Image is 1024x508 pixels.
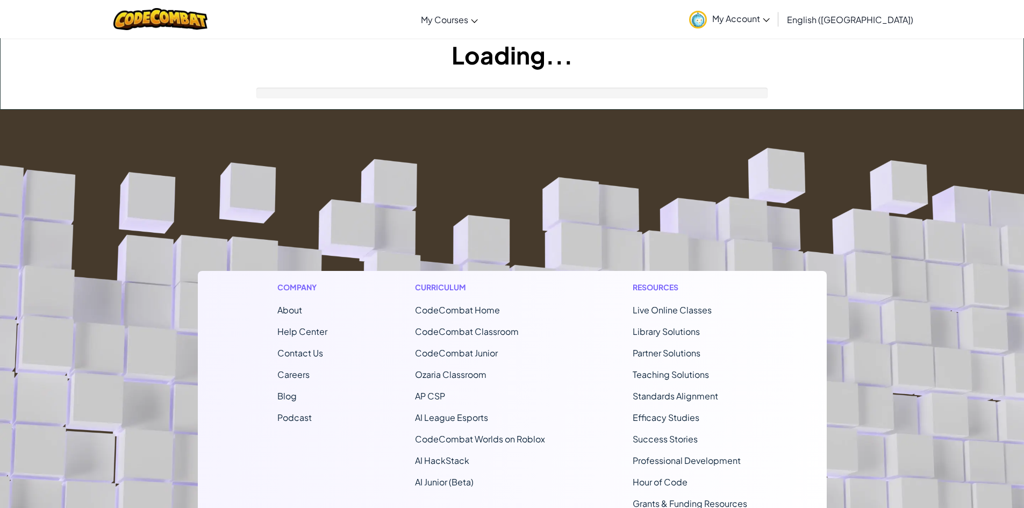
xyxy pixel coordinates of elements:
a: Help Center [277,326,327,337]
a: Partner Solutions [633,347,700,359]
h1: Resources [633,282,747,293]
a: CodeCombat Worlds on Roblox [415,433,545,445]
a: Success Stories [633,433,698,445]
a: Careers [277,369,310,380]
a: About [277,304,302,316]
a: AP CSP [415,390,445,402]
span: My Courses [421,14,468,25]
a: Blog [277,390,297,402]
a: Live Online Classes [633,304,712,316]
a: CodeCombat Junior [415,347,498,359]
h1: Curriculum [415,282,545,293]
img: CodeCombat logo [113,8,207,30]
span: Contact Us [277,347,323,359]
span: English ([GEOGRAPHIC_DATA]) [787,14,913,25]
a: Efficacy Studies [633,412,699,423]
a: My Account [684,2,775,36]
a: AI League Esports [415,412,488,423]
a: Teaching Solutions [633,369,709,380]
a: My Courses [416,5,483,34]
a: AI HackStack [415,455,469,466]
span: CodeCombat Home [415,304,500,316]
a: Podcast [277,412,312,423]
a: Library Solutions [633,326,700,337]
h1: Loading... [1,38,1023,71]
a: Professional Development [633,455,741,466]
a: Standards Alignment [633,390,718,402]
h1: Company [277,282,327,293]
a: English ([GEOGRAPHIC_DATA]) [782,5,919,34]
a: CodeCombat Classroom [415,326,519,337]
a: Hour of Code [633,476,688,488]
span: My Account [712,13,770,24]
a: Ozaria Classroom [415,369,486,380]
img: avatar [689,11,707,28]
a: AI Junior (Beta) [415,476,474,488]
